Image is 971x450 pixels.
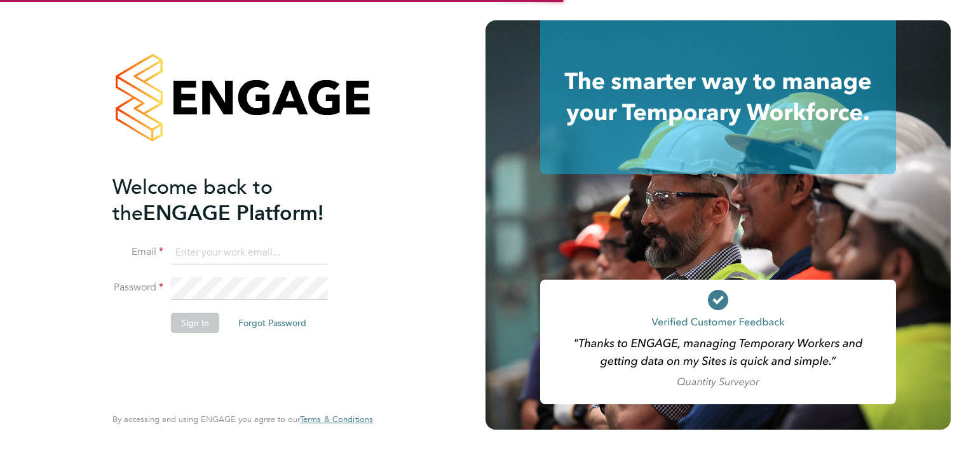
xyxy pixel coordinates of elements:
[112,414,373,425] span: By accessing and using ENGAGE you agree to our
[112,175,273,226] span: Welcome back to the
[112,245,163,259] label: Email
[171,313,219,333] button: Sign In
[300,414,373,425] a: Terms & Conditions
[171,242,328,264] input: Enter your work email...
[228,313,316,333] button: Forgot Password
[112,281,163,294] label: Password
[112,174,360,226] h2: ENGAGE Platform!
